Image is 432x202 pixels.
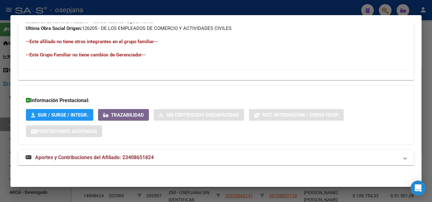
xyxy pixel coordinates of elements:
span: Aportes y Contribuciones del Afiliado: 23408651824 [35,154,154,160]
strong: Ultima Obra Social Origen: [26,26,82,31]
span: Prestaciones Auditadas [36,129,97,134]
h4: --Este Grupo Familiar no tiene cambios de Gerenciador-- [26,51,406,58]
span: 126205 - DE LOS EMPLEADOS DE COMERCIO Y ACTIVIDADES CIVILES [26,26,231,31]
span: SUR / SURGE / INTEGR. [38,112,88,118]
span: Sin Certificado Discapacidad [166,112,239,118]
div: Open Intercom Messenger [410,181,426,196]
span: Not. Internacion / Censo Hosp. [262,112,339,118]
mat-expansion-panel-header: Aportes y Contribuciones del Afiliado: 23408651824 [18,150,414,165]
button: SUR / SURGE / INTEGR. [26,109,93,121]
button: Trazabilidad [98,109,149,121]
h3: Información Prestacional: [26,97,406,104]
h4: --Este afiliado no tiene otros integrantes en el grupo familiar-- [26,38,406,45]
span: Trazabilidad [111,112,144,118]
button: Not. Internacion / Censo Hosp. [249,109,344,121]
button: Prestaciones Auditadas [26,125,102,137]
button: Sin Certificado Discapacidad [154,109,244,121]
